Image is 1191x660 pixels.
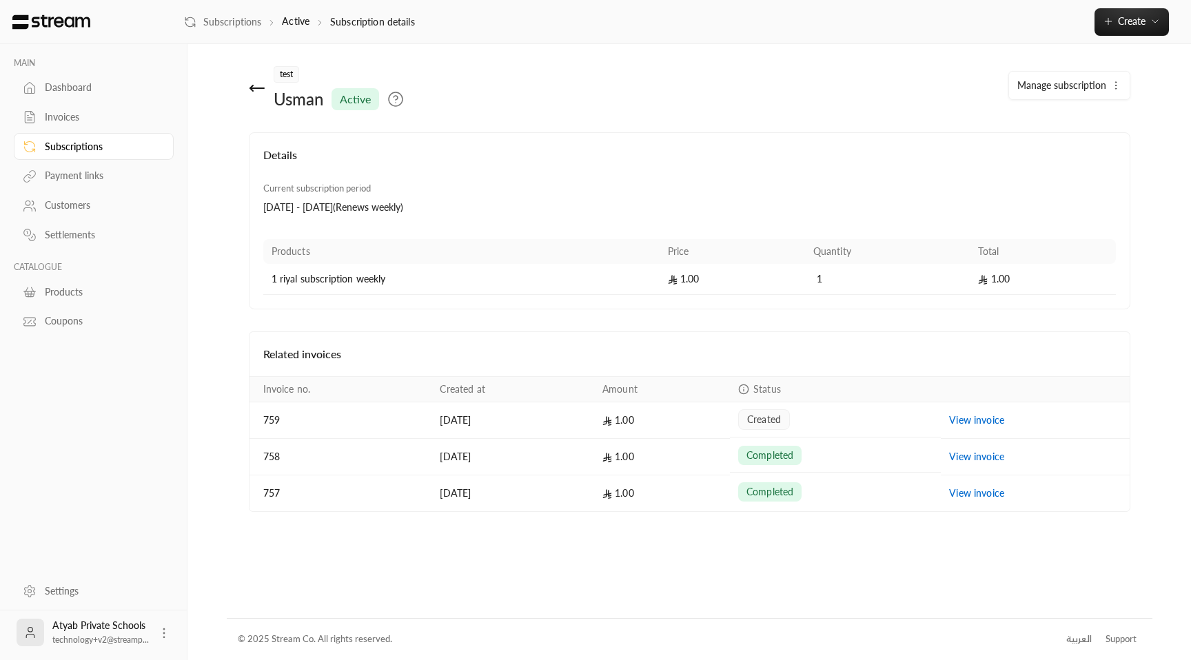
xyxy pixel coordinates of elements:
[594,439,730,475] td: 1.00
[805,239,970,264] th: Quantity
[660,239,805,264] th: Price
[14,133,174,160] a: Subscriptions
[263,183,371,194] span: Current subscription period
[431,377,594,402] th: Created at
[340,91,371,107] span: active
[970,239,1115,264] th: Total
[45,198,156,212] div: Customers
[250,475,432,511] td: 757
[263,239,660,264] th: Products
[14,308,174,335] a: Coupons
[45,140,156,154] div: Subscriptions
[282,15,309,27] a: Active
[746,485,793,499] span: completed
[14,74,174,101] a: Dashboard
[594,475,730,511] td: 1.00
[263,200,538,214] div: [DATE] - [DATE] ( Renews weekly )
[52,619,149,646] div: Atyab Private Schools
[263,147,1116,177] h4: Details
[14,262,174,273] p: CATALOGUE
[1101,627,1141,652] a: Support
[1095,8,1169,36] button: Create
[970,264,1115,295] td: 1.00
[594,377,730,402] th: Amount
[747,413,781,426] span: created
[238,632,392,646] div: © 2025 Stream Co. All rights reserved.
[274,66,299,83] span: test
[45,169,156,183] div: Payment links
[949,487,1004,499] a: View invoice
[594,402,730,439] td: 1.00
[14,222,174,249] a: Settlements
[11,14,92,30] img: Logo
[45,285,156,299] div: Products
[14,577,174,604] a: Settings
[250,439,432,475] td: 758
[263,264,660,295] td: 1 riyal subscription weekly
[45,314,156,328] div: Coupons
[14,192,174,219] a: Customers
[14,104,174,131] a: Invoices
[431,402,594,439] td: [DATE]
[949,414,1004,426] a: View invoice
[250,402,432,439] td: 759
[274,88,323,110] div: Usman
[52,635,149,645] span: technology+v2@streamp...
[431,439,594,475] td: [DATE]
[660,264,805,295] td: 1.00
[1118,15,1146,27] span: Create
[45,81,156,94] div: Dashboard
[14,278,174,305] a: Products
[949,451,1004,462] a: View invoice
[746,448,793,462] span: completed
[330,15,415,29] p: Subscription details
[184,15,261,29] a: Subscriptions
[1017,79,1106,91] span: Manage subscription
[753,383,781,395] span: Status
[45,228,156,242] div: Settlements
[813,272,827,286] span: 1
[1066,632,1092,646] div: العربية
[250,377,432,402] th: Invoice no.
[250,376,1130,511] table: Payments
[1009,72,1130,99] button: Manage subscription
[263,239,1116,295] table: Products
[184,14,415,29] nav: breadcrumb
[14,163,174,189] a: Payment links
[263,346,1116,362] h4: Related invoices
[14,58,174,69] p: MAIN
[45,584,156,598] div: Settings
[431,475,594,511] td: [DATE]
[45,110,156,124] div: Invoices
